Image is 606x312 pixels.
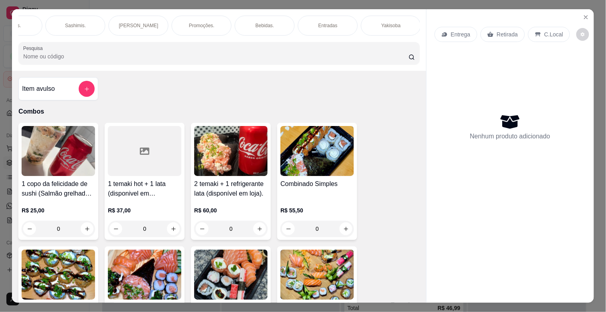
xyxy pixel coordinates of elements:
input: Pesquisa [23,52,409,60]
button: decrease-product-quantity [23,222,36,235]
p: Retirada [497,30,518,38]
img: product-image [280,126,354,176]
p: Entrega [451,30,471,38]
button: Close [580,11,592,24]
p: R$ 55,50 [280,206,354,214]
p: R$ 60,00 [194,206,268,214]
button: increase-product-quantity [167,222,180,235]
button: decrease-product-quantity [576,28,589,41]
p: R$ 37,00 [108,206,181,214]
h4: Combinado Simples [280,179,354,189]
p: Yakisoba [381,22,401,29]
img: product-image [22,250,95,300]
label: Pesquisa [23,45,46,52]
img: product-image [194,250,268,300]
p: [PERSON_NAME] [119,22,159,29]
button: add-separate-item [79,81,95,97]
p: R$ 25,00 [22,206,95,214]
p: Entradas [318,22,338,29]
p: Combos [18,107,419,116]
img: product-image [108,250,181,300]
button: increase-product-quantity [81,222,93,235]
p: Nenhum produto adicionado [470,132,550,141]
h4: 2 temaki + 1 refrigerante lata (disponível em loja). [194,179,268,198]
img: product-image [22,126,95,176]
p: Sashimis. [65,22,86,29]
p: Promoções. [189,22,215,29]
img: product-image [280,250,354,300]
h4: 1 copo da felicidade de sushi (Salmão grelhado) 200ml + 1 lata (disponivel em [GEOGRAPHIC_DATA]) [22,179,95,198]
img: product-image [194,126,268,176]
h4: 1 temaki hot + 1 lata (disponivel em [GEOGRAPHIC_DATA]) [108,179,181,198]
p: Bebidas. [256,22,274,29]
p: C.Local [544,30,563,38]
h4: Item avulso [22,84,55,94]
button: decrease-product-quantity [109,222,122,235]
